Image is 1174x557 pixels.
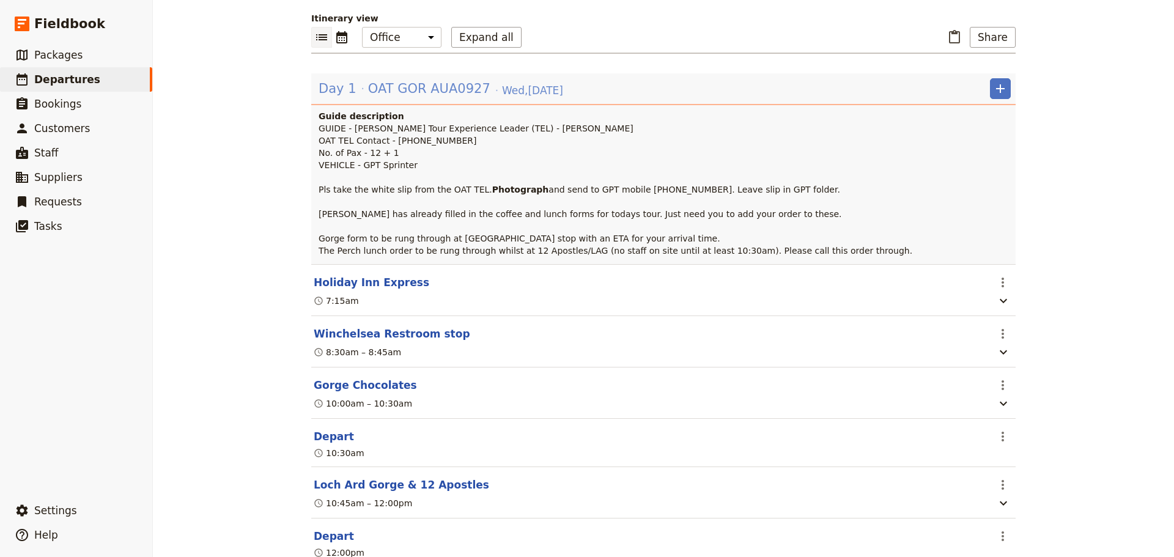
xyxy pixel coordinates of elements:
[34,147,59,159] span: Staff
[944,27,965,48] button: Paste itinerary item
[492,185,549,194] strong: Photograph
[314,529,354,544] button: Edit this itinerary item
[34,98,81,110] span: Bookings
[34,15,105,33] span: Fieldbook
[992,323,1013,344] button: Actions
[990,78,1011,99] button: Add
[34,529,58,541] span: Help
[314,429,354,444] button: Edit this itinerary item
[314,397,412,410] div: 10:00am – 10:30am
[314,497,412,509] div: 10:45am – 12:00pm
[314,378,417,393] button: Edit this itinerary item
[314,275,429,290] button: Edit this itinerary item
[970,27,1016,48] button: Share
[319,79,356,98] span: Day 1
[34,220,62,232] span: Tasks
[34,504,77,517] span: Settings
[451,27,522,48] button: Expand all
[332,27,352,48] button: Calendar view
[319,110,1011,122] h4: Guide description
[314,346,401,358] div: 8:30am – 8:45am
[992,272,1013,293] button: Actions
[314,295,359,307] div: 7:15am
[34,49,83,61] span: Packages
[992,474,1013,495] button: Actions
[314,478,489,492] button: Edit this itinerary item
[311,27,332,48] button: List view
[992,426,1013,447] button: Actions
[34,171,83,183] span: Suppliers
[502,83,563,98] span: Wed , [DATE]
[319,124,633,194] span: GUIDE - [PERSON_NAME] Tour Experience Leader (TEL) - [PERSON_NAME] OAT TEL Contact - [PHONE_NUMBE...
[319,185,912,256] span: and send to GPT mobile [PHONE_NUMBER]. Leave slip in GPT folder. [PERSON_NAME] has already filled...
[992,526,1013,547] button: Actions
[314,447,364,459] div: 10:30am
[34,73,100,86] span: Departures
[311,12,1016,24] p: Itinerary view
[368,79,490,98] span: OAT GOR AUA0927
[992,375,1013,396] button: Actions
[314,326,470,341] button: Edit this itinerary item
[34,122,90,135] span: Customers
[319,79,563,98] button: Edit day information
[34,196,82,208] span: Requests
